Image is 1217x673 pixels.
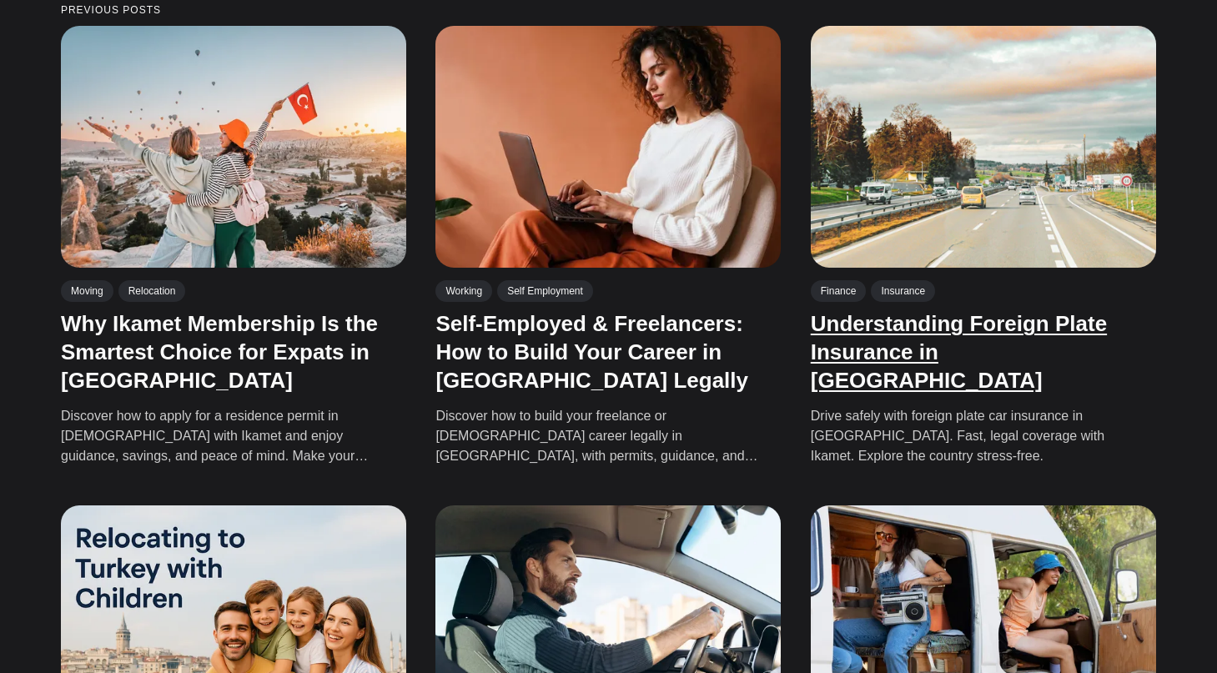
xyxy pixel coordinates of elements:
[811,405,1139,465] p: Drive safely with foreign plate car insurance in [GEOGRAPHIC_DATA]. Fast, legal coverage with Ika...
[811,26,1156,268] img: Understanding Foreign Plate Insurance in Türkiye
[811,279,867,301] a: Finance
[61,26,406,268] img: Why Ikamet Membership Is the Smartest Choice for Expats in Türkiye
[61,5,1156,16] small: Previous posts
[61,311,378,393] a: Why Ikamet Membership Is the Smartest Choice for Expats in [GEOGRAPHIC_DATA]
[118,279,186,301] a: Relocation
[871,279,935,301] a: Insurance
[61,279,113,301] a: Moving
[497,279,593,301] a: Self Employment
[61,405,390,465] p: Discover how to apply for a residence permit in [DEMOGRAPHIC_DATA] with Ikamet and enjoy guidance...
[811,311,1107,393] a: Understanding Foreign Plate Insurance in [GEOGRAPHIC_DATA]
[435,26,781,268] img: Self-Employed & Freelancers: How to Build Your Career in Türkiye Legally
[435,279,492,301] a: Working
[435,311,748,393] a: Self-Employed & Freelancers: How to Build Your Career in [GEOGRAPHIC_DATA] Legally
[435,405,764,465] p: Discover how to build your freelance or [DEMOGRAPHIC_DATA] career legally in [GEOGRAPHIC_DATA], w...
